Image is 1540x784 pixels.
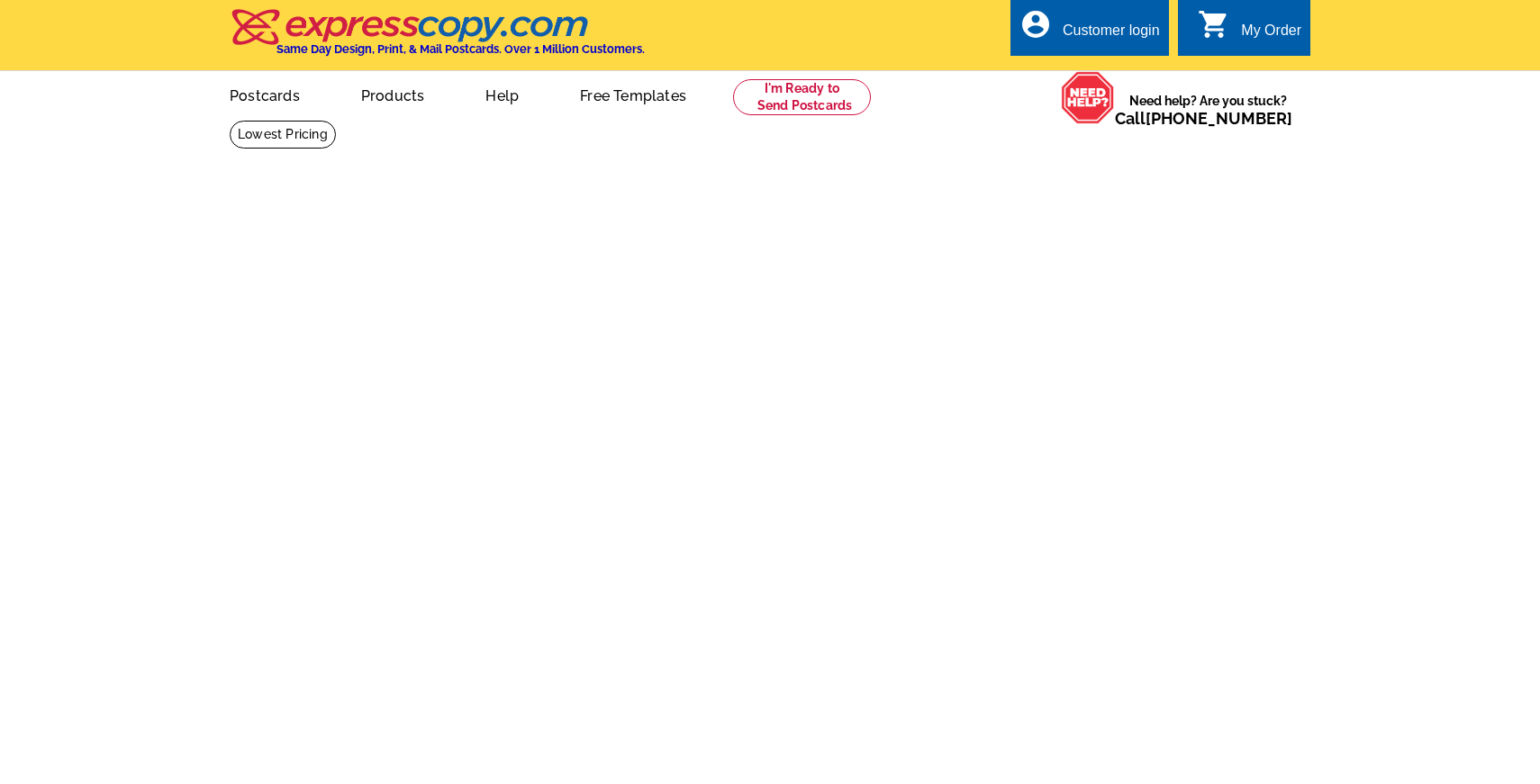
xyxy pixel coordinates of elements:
i: account_circle [1019,8,1052,41]
i: shopping_cart [1198,8,1230,41]
span: Need help? Are you stuck? [1115,92,1301,128]
a: Help [457,73,548,115]
div: Customer login [1063,23,1160,48]
a: account_circle Customer login [1019,20,1160,42]
a: Postcards [201,73,329,115]
a: Same Day Design, Print, & Mail Postcards. Over 1 Million Customers. [230,22,645,56]
div: My Order [1241,23,1301,48]
a: shopping_cart My Order [1198,20,1301,42]
a: Products [332,73,454,115]
img: help [1061,71,1115,124]
a: [PHONE_NUMBER] [1146,109,1292,128]
h4: Same Day Design, Print, & Mail Postcards. Over 1 Million Customers. [276,42,645,56]
span: Call [1115,109,1292,128]
a: Free Templates [551,73,715,115]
